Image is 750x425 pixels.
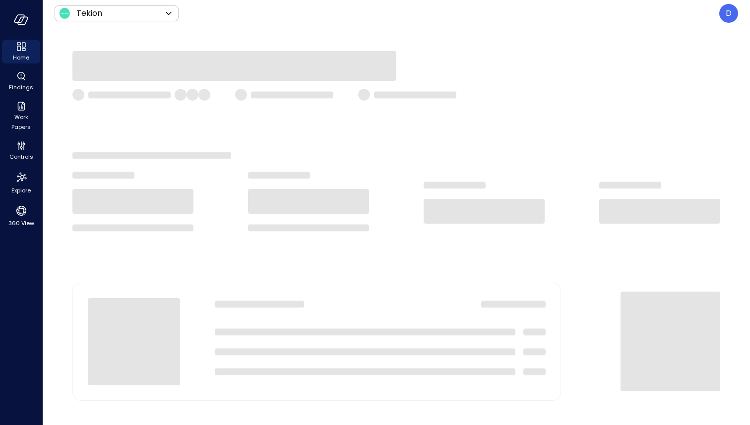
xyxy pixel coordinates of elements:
span: Home [13,53,29,62]
div: Work Papers [2,99,40,133]
span: Findings [9,82,33,92]
span: Explore [11,185,31,195]
span: 360 View [8,218,34,228]
div: Controls [2,139,40,163]
div: Home [2,40,40,63]
div: Explore [2,169,40,196]
div: 360 View [2,202,40,229]
div: Findings [2,69,40,93]
img: Icon [59,7,70,19]
div: Dberin [719,4,738,23]
span: Controls [9,152,33,162]
span: Work Papers [6,112,36,132]
p: D [726,7,732,19]
p: Tekion [76,7,102,19]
